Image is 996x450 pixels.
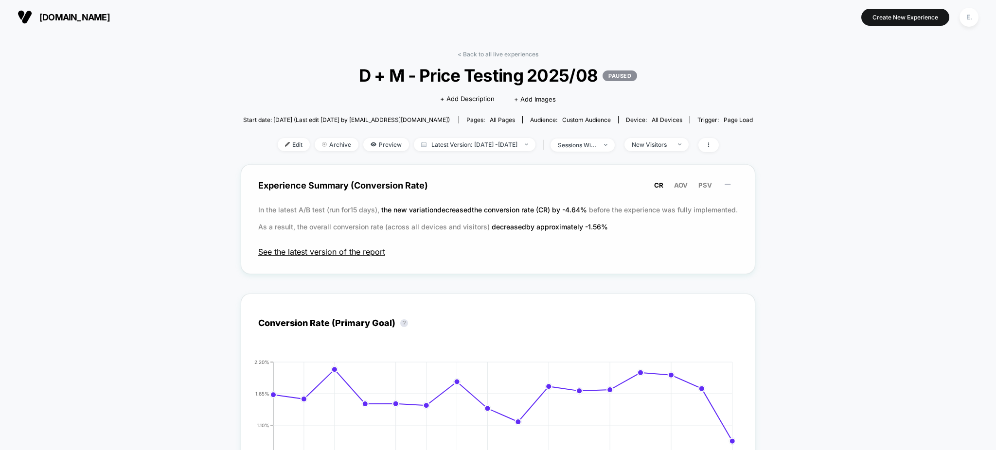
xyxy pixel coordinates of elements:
img: end [604,144,607,146]
p: PAUSED [603,70,637,81]
div: Conversion Rate (Primary Goal) [258,318,413,328]
img: end [678,143,681,145]
div: Trigger: [697,116,753,123]
span: AOV [674,181,688,189]
span: Start date: [DATE] (Last edit [DATE] by [EMAIL_ADDRESS][DOMAIN_NAME]) [243,116,450,123]
button: [DOMAIN_NAME] [15,9,113,25]
button: ? [400,319,408,327]
img: end [525,143,528,145]
button: CR [651,181,666,190]
span: Experience Summary (Conversion Rate) [258,174,738,196]
button: E. [957,7,981,27]
tspan: 2.20% [254,359,269,365]
span: See the latest version of the report [258,247,738,257]
span: Preview [363,138,409,151]
tspan: 1.10% [257,422,269,428]
span: Device: [618,116,690,123]
span: CR [654,181,663,189]
img: calendar [421,142,427,147]
span: + Add Images [514,95,556,103]
button: AOV [671,181,691,190]
span: the new variation decreased the conversion rate (CR) by -4.64 % [381,206,589,214]
span: all devices [652,116,682,123]
img: edit [285,142,290,147]
span: Custom Audience [562,116,611,123]
tspan: 1.65% [255,390,269,396]
div: New Visitors [632,141,671,148]
span: + Add Description [440,94,495,104]
div: sessions with impression [558,141,597,149]
div: Pages: [466,116,515,123]
span: decreased by approximately -1.56 % [492,223,608,231]
img: Visually logo [18,10,32,24]
span: PSV [698,181,712,189]
span: Archive [315,138,358,151]
span: Page Load [724,116,753,123]
span: all pages [490,116,515,123]
span: Latest Version: [DATE] - [DATE] [414,138,535,151]
span: [DOMAIN_NAME] [39,12,110,22]
img: end [322,142,327,147]
button: PSV [695,181,715,190]
a: < Back to all live experiences [458,51,538,58]
span: D + M - Price Testing 2025/08 [269,65,728,86]
div: Audience: [530,116,611,123]
div: E. [960,8,978,27]
span: Edit [278,138,310,151]
span: | [540,138,551,152]
button: Create New Experience [861,9,949,26]
p: In the latest A/B test (run for 15 days), before the experience was fully implemented. As a resul... [258,201,738,235]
